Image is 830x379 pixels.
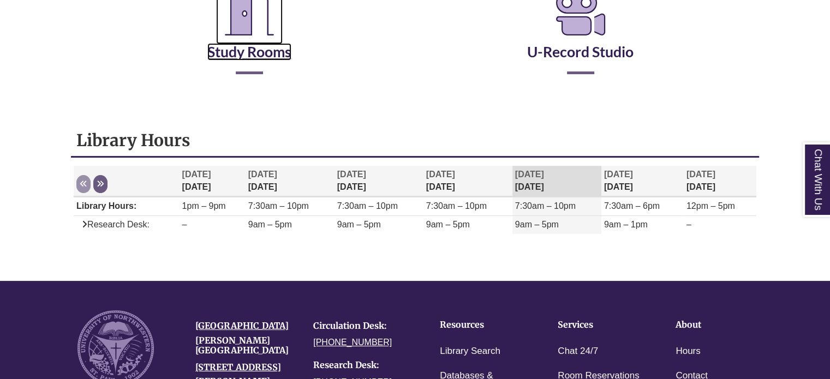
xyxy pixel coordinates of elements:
span: [DATE] [182,170,211,179]
span: 7:30am – 10pm [337,201,398,210]
span: [DATE] [604,170,633,179]
span: 1pm – 9pm [182,201,226,210]
a: Library Search [440,344,500,359]
th: [DATE] [601,166,684,197]
span: 9am – 1pm [604,220,648,229]
h4: [PERSON_NAME][GEOGRAPHIC_DATA] [195,336,297,355]
h4: Services [558,320,642,330]
span: Research Desk: [76,220,150,229]
span: – [182,220,187,229]
th: [DATE] [180,166,246,197]
a: Hours [676,344,700,359]
span: 7:30am – 10pm [515,201,576,210]
span: [DATE] [337,170,366,179]
td: Library Hours: [74,197,179,216]
a: [PHONE_NUMBER] [313,338,392,347]
span: [DATE] [426,170,455,179]
a: Chat 24/7 [558,344,598,359]
h4: Resources [440,320,524,330]
h1: Library Hours [76,130,754,151]
a: Study Rooms [207,16,291,61]
span: 9am – 5pm [248,220,292,229]
span: 9am – 5pm [337,220,381,229]
div: Library Hours [71,124,759,253]
span: 9am – 5pm [515,220,559,229]
a: [GEOGRAPHIC_DATA] [195,320,289,331]
span: 12pm – 5pm [686,201,735,210]
button: Previous week [76,175,91,193]
button: Next week [93,175,108,193]
th: [DATE] [335,166,423,197]
h4: Research Desk: [313,360,415,370]
th: [DATE] [246,166,335,197]
th: [DATE] [512,166,601,197]
h4: About [676,320,760,330]
div: Libchat [70,264,760,270]
span: 9am – 5pm [426,220,470,229]
th: [DATE] [423,166,512,197]
h4: Circulation Desk: [313,321,415,331]
span: [DATE] [248,170,277,179]
span: – [686,220,691,229]
a: U-Record Studio [527,16,634,61]
span: [DATE] [515,170,544,179]
th: [DATE] [684,166,756,197]
span: 7:30am – 10pm [248,201,309,210]
span: 7:30am – 6pm [604,201,660,210]
span: 7:30am – 10pm [426,201,487,210]
span: [DATE] [686,170,715,179]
